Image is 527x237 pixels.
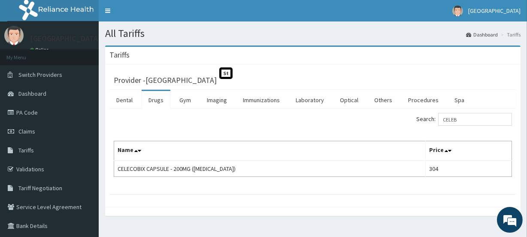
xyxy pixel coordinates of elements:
span: Tariff Negotiation [18,184,62,192]
a: Imaging [200,91,234,109]
span: St [219,67,233,79]
a: Procedures [401,91,445,109]
td: CELECOBIX CAPSULE - 200MG ([MEDICAL_DATA]) [114,161,426,177]
a: Dashboard [466,31,498,38]
span: Claims [18,128,35,135]
a: Online [30,47,51,53]
a: Immunizations [236,91,287,109]
input: Search: [438,113,512,126]
th: Name [114,141,426,161]
h3: Tariffs [109,51,130,59]
div: Chat with us now [45,48,144,59]
span: Switch Providers [18,71,62,79]
h3: Provider - [GEOGRAPHIC_DATA] [114,76,217,84]
p: [GEOGRAPHIC_DATA] [30,35,101,43]
h1: All Tariffs [105,28,521,39]
a: Gym [173,91,198,109]
a: Laboratory [289,91,331,109]
a: Drugs [142,91,170,109]
a: Spa [448,91,471,109]
span: [GEOGRAPHIC_DATA] [468,7,521,15]
span: Dashboard [18,90,46,97]
td: 304 [425,161,512,177]
a: Dental [109,91,139,109]
th: Price [425,141,512,161]
a: Optical [333,91,365,109]
img: User Image [452,6,463,16]
div: Minimize live chat window [141,4,161,25]
a: Others [367,91,399,109]
img: d_794563401_company_1708531726252_794563401 [16,43,35,64]
span: Tariffs [18,146,34,154]
label: Search: [416,113,512,126]
textarea: Type your message and hit 'Enter' [4,151,164,181]
li: Tariffs [499,31,521,38]
img: User Image [4,26,24,45]
span: We're online! [50,67,118,153]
